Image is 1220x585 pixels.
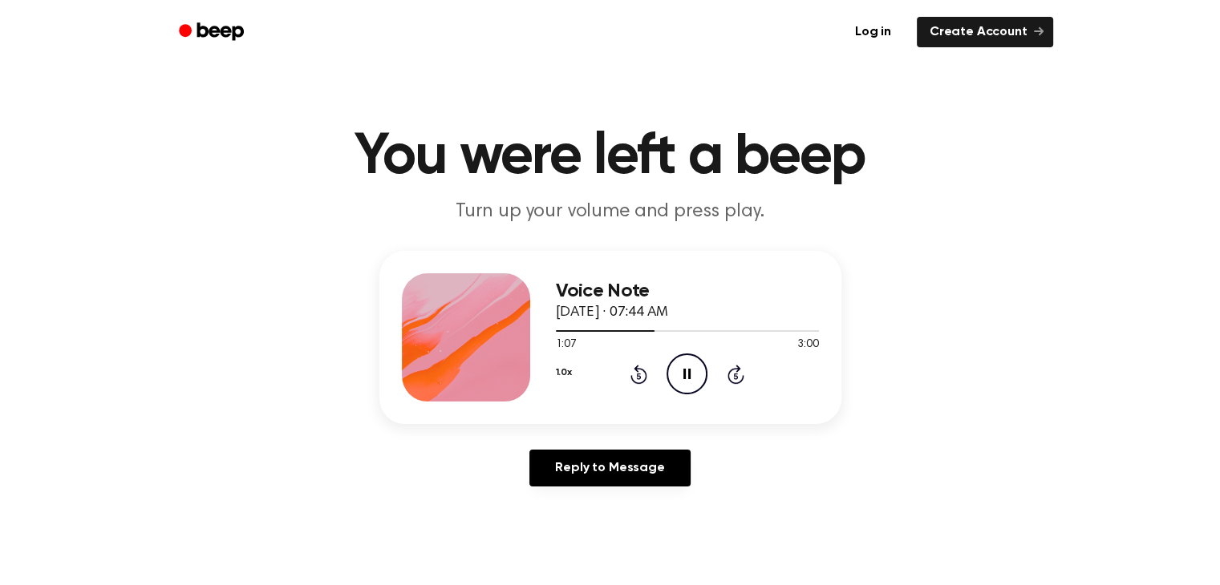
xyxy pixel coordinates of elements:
a: Reply to Message [529,450,690,486]
button: 1.0x [556,359,572,386]
span: [DATE] · 07:44 AM [556,305,668,320]
p: Turn up your volume and press play. [302,199,918,225]
a: Log in [839,14,907,50]
span: 3:00 [797,337,818,353]
h1: You were left a beep [200,128,1021,186]
a: Beep [168,17,258,48]
h3: Voice Note [556,280,819,302]
span: 1:07 [556,337,577,353]
a: Create Account [917,17,1053,47]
